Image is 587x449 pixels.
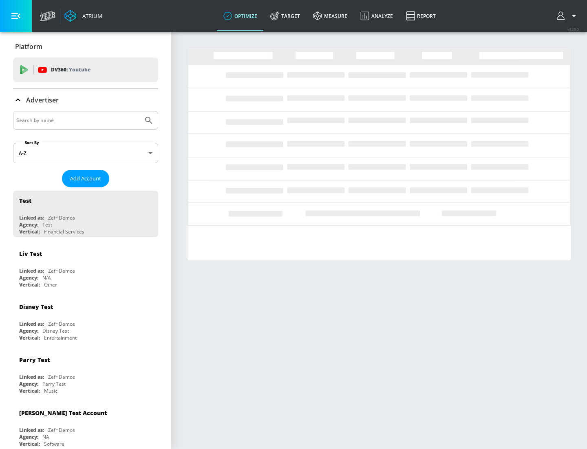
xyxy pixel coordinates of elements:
[64,10,102,22] a: Atrium
[19,380,38,387] div: Agency:
[42,274,51,281] div: N/A
[19,427,44,433] div: Linked as:
[51,65,90,74] p: DV360:
[62,170,109,187] button: Add Account
[13,297,158,343] div: Disney TestLinked as:Zefr DemosAgency:Disney TestVertical:Entertainment
[48,267,75,274] div: Zefr Demos
[13,350,158,396] div: Parry TestLinked as:Zefr DemosAgency:Parry TestVertical:Music
[19,334,40,341] div: Vertical:
[19,250,42,258] div: Liv Test
[19,433,38,440] div: Agency:
[19,387,40,394] div: Vertical:
[354,1,399,31] a: Analyze
[217,1,264,31] a: optimize
[13,191,158,237] div: TestLinked as:Zefr DemosAgency:TestVertical:Financial Services
[13,143,158,163] div: A-Z
[19,303,53,311] div: Disney Test
[26,96,59,104] p: Advertiser
[48,320,75,327] div: Zefr Demos
[19,214,44,221] div: Linked as:
[13,89,158,111] div: Advertiser
[19,274,38,281] div: Agency:
[307,1,354,31] a: measure
[19,440,40,447] div: Vertical:
[19,327,38,334] div: Agency:
[19,228,40,235] div: Vertical:
[264,1,307,31] a: Target
[399,1,442,31] a: Report
[19,267,44,274] div: Linked as:
[48,427,75,433] div: Zefr Demos
[42,380,66,387] div: Parry Test
[19,356,50,364] div: Parry Test
[15,42,42,51] p: Platform
[19,320,44,327] div: Linked as:
[19,409,107,417] div: [PERSON_NAME] Test Account
[16,115,140,126] input: Search by name
[567,27,579,31] span: v 4.28.0
[19,281,40,288] div: Vertical:
[48,214,75,221] div: Zefr Demos
[23,140,41,145] label: Sort By
[70,174,101,183] span: Add Account
[42,327,69,334] div: Disney Test
[44,334,77,341] div: Entertainment
[19,221,38,228] div: Agency:
[44,228,84,235] div: Financial Services
[44,387,57,394] div: Music
[79,12,102,20] div: Atrium
[13,244,158,290] div: Liv TestLinked as:Zefr DemosAgency:N/AVertical:Other
[44,440,64,447] div: Software
[13,58,158,82] div: DV360: Youtube
[19,373,44,380] div: Linked as:
[19,197,31,204] div: Test
[13,35,158,58] div: Platform
[48,373,75,380] div: Zefr Demos
[44,281,57,288] div: Other
[42,433,49,440] div: NA
[42,221,52,228] div: Test
[69,65,90,74] p: Youtube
